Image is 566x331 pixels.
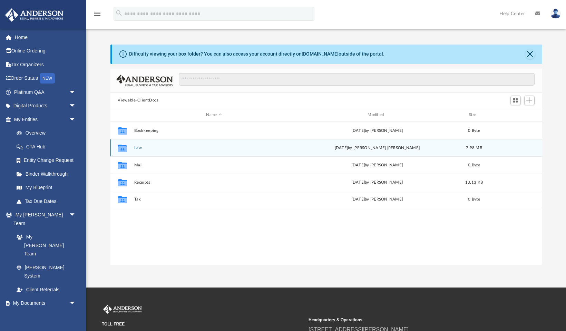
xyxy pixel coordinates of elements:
span: 7.98 MB [466,146,482,150]
button: Close [525,49,535,59]
div: [DATE] by [PERSON_NAME] [297,128,457,134]
a: My [PERSON_NAME] Team [10,230,79,261]
div: [DATE] by [PERSON_NAME] [297,179,457,186]
input: Search files and folders [179,73,534,86]
small: Headquarters & Operations [309,317,510,323]
span: 13.13 KB [465,181,482,184]
div: Modified [297,112,457,118]
a: Binder Walkthrough [10,167,86,181]
div: [DATE] by [PERSON_NAME] [297,196,457,203]
span: 0 Byte [468,163,480,167]
a: My Entitiesarrow_drop_down [5,113,86,126]
div: NEW [40,73,55,84]
button: Tax [134,197,294,202]
i: search [115,9,123,17]
a: [PERSON_NAME] System [10,261,83,283]
a: Platinum Q&Aarrow_drop_down [5,85,86,99]
a: Digital Productsarrow_drop_down [5,99,86,113]
div: Difficulty viewing your box folder? You can also access your account directly on outside of the p... [129,50,384,58]
span: arrow_drop_down [69,99,83,113]
div: [DATE] by [PERSON_NAME] [297,162,457,168]
i: menu [93,10,101,18]
small: TOLL FREE [102,321,304,327]
a: menu [93,13,101,18]
button: Law [134,146,294,150]
span: arrow_drop_down [69,85,83,99]
div: Size [460,112,488,118]
div: id [113,112,130,118]
span: arrow_drop_down [69,296,83,311]
span: [DATE] [334,146,348,150]
a: My Blueprint [10,181,83,195]
button: Switch to Grid View [510,96,521,105]
a: Tax Organizers [5,58,86,71]
img: User Pic [550,9,561,19]
button: Add [524,96,535,105]
a: CTA Hub [10,140,86,154]
button: Receipts [134,180,294,185]
a: Entity Change Request [10,154,86,167]
img: Anderson Advisors Platinum Portal [102,305,143,314]
button: Viewable-ClientDocs [118,97,158,104]
a: Home [5,30,86,44]
a: Online Ordering [5,44,86,58]
span: arrow_drop_down [69,208,83,222]
a: Client Referrals [10,283,83,296]
button: Mail [134,163,294,167]
button: Bookkeeping [134,128,294,133]
a: [DOMAIN_NAME] [302,51,339,57]
div: grid [110,122,542,265]
a: Tax Due Dates [10,194,86,208]
a: My Documentsarrow_drop_down [5,296,83,310]
div: by [PERSON_NAME] [PERSON_NAME] [297,145,457,151]
a: Order StatusNEW [5,71,86,86]
a: Overview [10,126,86,140]
span: 0 Byte [468,129,480,133]
a: My [PERSON_NAME] Teamarrow_drop_down [5,208,83,230]
img: Anderson Advisors Platinum Portal [3,8,66,22]
div: id [491,112,539,118]
span: arrow_drop_down [69,113,83,127]
span: 0 Byte [468,197,480,201]
div: Name [134,112,294,118]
